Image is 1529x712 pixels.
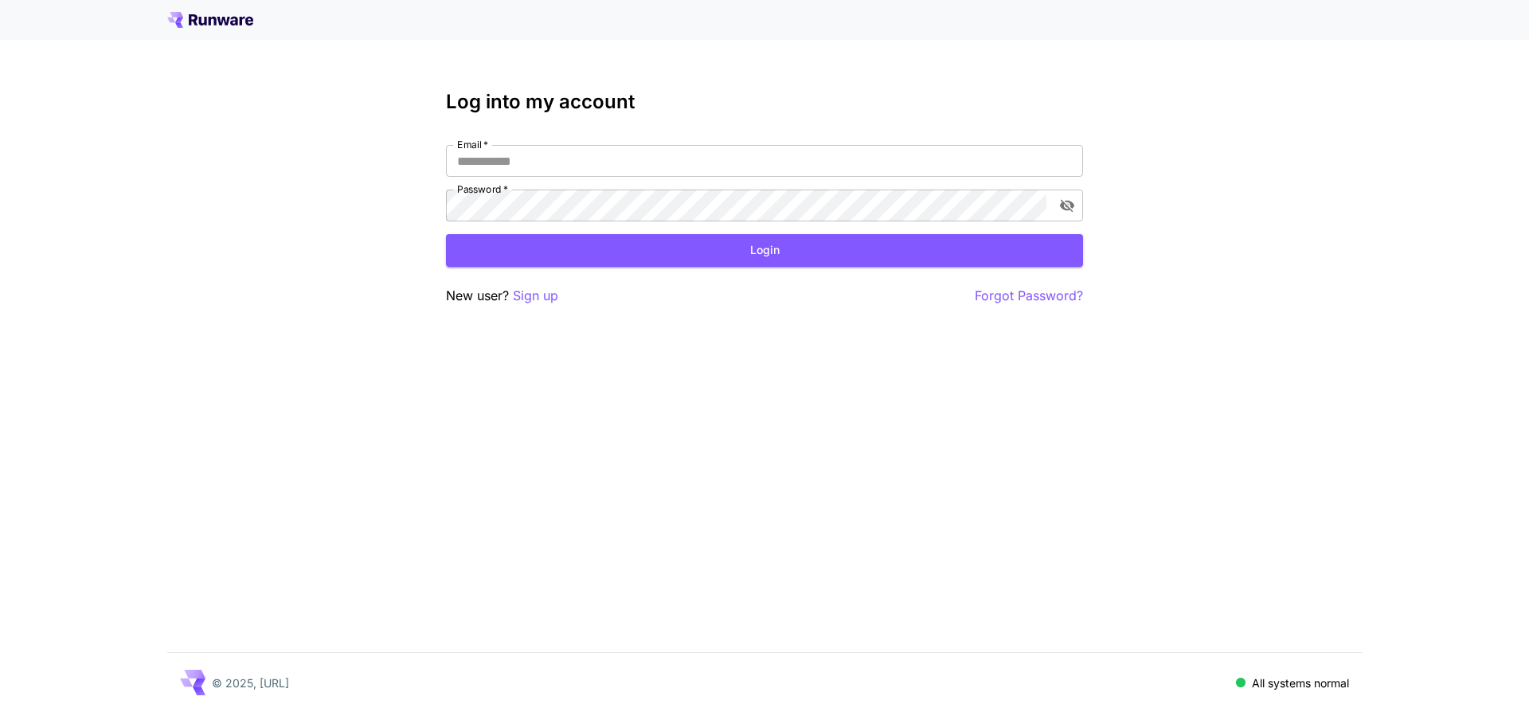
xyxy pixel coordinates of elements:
[513,286,558,306] button: Sign up
[457,182,508,196] label: Password
[446,234,1083,267] button: Login
[1053,191,1081,220] button: toggle password visibility
[975,286,1083,306] button: Forgot Password?
[457,138,488,151] label: Email
[212,675,289,691] p: © 2025, [URL]
[1252,675,1349,691] p: All systems normal
[446,91,1083,113] h3: Log into my account
[446,286,558,306] p: New user?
